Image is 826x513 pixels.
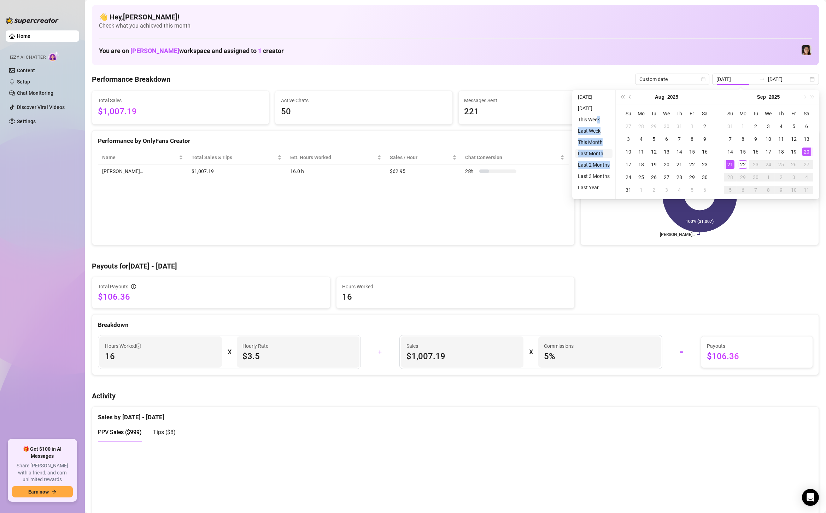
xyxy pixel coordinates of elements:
td: 2025-09-28 [724,171,737,184]
td: 2025-09-04 [673,184,686,196]
span: Chat Conversion [465,154,559,161]
td: 2025-08-03 [622,133,635,145]
td: 2025-08-31 [622,184,635,196]
td: 2025-09-26 [787,158,800,171]
td: 2025-08-24 [622,171,635,184]
td: 2025-08-30 [698,171,711,184]
td: 2025-08-19 [648,158,660,171]
td: 2025-09-12 [787,133,800,145]
span: arrow-right [52,489,57,494]
td: 2025-09-02 [749,120,762,133]
div: 7 [726,135,734,143]
button: Choose a month [757,90,766,104]
td: 2025-09-11 [775,133,787,145]
div: Est. Hours Worked [290,154,376,161]
div: 12 [650,148,658,156]
td: 2025-09-01 [635,184,648,196]
img: AI Chatter [48,51,59,62]
div: 16 [701,148,709,156]
td: 2025-08-27 [660,171,673,184]
span: Sales [406,342,518,350]
td: 2025-08-13 [660,145,673,158]
div: 15 [739,148,747,156]
div: 10 [764,135,773,143]
td: 2025-10-10 [787,184,800,196]
button: Previous month (PageUp) [626,90,634,104]
img: Luna [802,45,812,55]
span: Total Payouts [98,283,128,290]
button: Choose a year [769,90,780,104]
span: Check what you achieved this month [99,22,812,30]
td: 2025-09-05 [686,184,698,196]
span: 5 % [544,351,655,362]
td: 2025-08-14 [673,145,686,158]
td: 2025-08-02 [698,120,711,133]
div: 1 [764,173,773,181]
td: 2025-10-11 [800,184,813,196]
span: Tips ( $8 ) [153,429,176,436]
span: Name [102,154,177,161]
div: 11 [637,148,645,156]
th: Sa [800,107,813,120]
div: 16 [751,148,760,156]
th: Chat Conversion [461,151,569,165]
div: 6 [662,135,671,143]
td: 2025-09-21 [724,158,737,171]
div: Sales by [DATE] - [DATE] [98,407,813,422]
td: 2025-08-29 [686,171,698,184]
span: Hours Worked [105,342,141,350]
div: X [529,346,533,358]
td: $62.95 [386,165,461,178]
li: Last Year [575,183,613,192]
td: 2025-09-03 [762,120,775,133]
div: 3 [764,122,773,131]
div: 11 [802,186,811,194]
td: 2025-09-14 [724,145,737,158]
a: Content [17,68,35,73]
span: info-circle [136,344,141,348]
button: Last year (Control + left) [619,90,626,104]
div: 19 [650,160,658,169]
th: Th [775,107,787,120]
div: 24 [764,160,773,169]
div: 22 [688,160,696,169]
span: Total Sales & Tips [192,154,276,161]
td: 2025-09-27 [800,158,813,171]
div: 7 [751,186,760,194]
div: Performance by OnlyFans Creator [98,136,569,146]
div: 25 [637,173,645,181]
div: 5 [688,186,696,194]
div: 28 [637,122,645,131]
th: Total Sales & Tips [187,151,286,165]
td: 2025-09-17 [762,145,775,158]
div: 13 [802,135,811,143]
th: Sales / Hour [386,151,461,165]
div: 27 [802,160,811,169]
div: 29 [739,173,747,181]
div: 21 [726,160,734,169]
td: 2025-07-28 [635,120,648,133]
h4: Payouts for [DATE] - [DATE] [92,261,819,271]
span: 1 [258,47,262,54]
li: This Month [575,138,613,146]
span: Total Sales [98,97,263,104]
div: 4 [802,173,811,181]
input: End date [768,75,808,83]
div: 31 [624,186,633,194]
div: 11 [777,135,785,143]
span: calendar [701,77,705,81]
div: 8 [764,186,773,194]
article: Hourly Rate [242,342,268,350]
td: 2025-09-08 [737,133,749,145]
div: 3 [662,186,671,194]
h4: Activity [92,391,819,401]
div: Open Intercom Messenger [802,489,819,506]
div: 23 [751,160,760,169]
div: 12 [790,135,798,143]
th: We [762,107,775,120]
td: 2025-09-29 [737,171,749,184]
div: 6 [802,122,811,131]
span: 16 [105,351,216,362]
span: Messages Sent [464,97,630,104]
td: 2025-08-12 [648,145,660,158]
